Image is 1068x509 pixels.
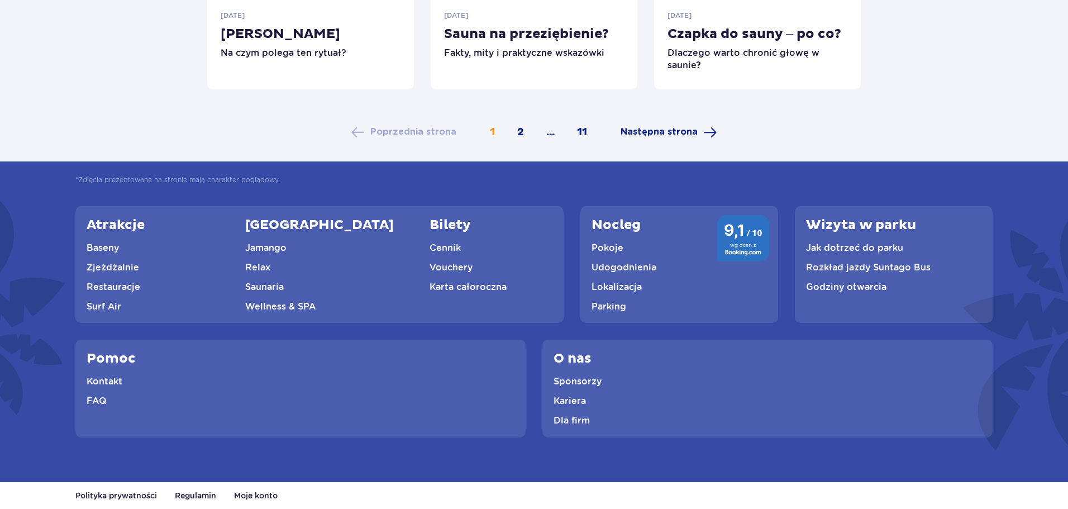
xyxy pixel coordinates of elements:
a: Polityka prywatności [75,491,157,500]
h6: Sauna na przeziębienie? [444,26,624,42]
a: Restauracje [87,282,140,292]
a: Moje konto [234,491,278,500]
div: Na czym polega ten rytuał? [221,47,401,59]
a: Parking [592,301,626,312]
a: 2 [509,126,532,139]
p: [DATE] [221,10,401,21]
p: Następna strona [621,127,698,137]
h6: Czapka do sauny – po co? [667,26,847,42]
h4: Wizyta w parku [806,217,916,234]
p: [DATE] [444,10,624,21]
a: Vouchery [430,262,473,273]
span: ... [538,126,563,139]
div: Fakty, mity i praktyczne wskazówki [444,47,624,59]
strong: 1 [481,126,503,139]
a: Zjeżdżalnie [87,262,139,273]
h4: O nas [554,351,592,367]
h4: Pomoc [87,351,136,367]
a: Surf Air [87,301,121,312]
a: Dla firm [554,415,590,426]
a: FAQ [87,396,107,406]
a: Saunaria [245,282,284,292]
a: Rozkład jazdy Suntago Bus [806,262,931,273]
p: [DATE] [667,10,847,21]
a: Regulamin [175,491,216,500]
img: Booking [717,215,769,261]
a: Relax [245,262,270,273]
h6: [PERSON_NAME] [221,26,401,42]
h4: [GEOGRAPHIC_DATA] [245,217,394,234]
a: Baseny [87,242,119,253]
a: Godziny otwarcia [806,282,886,292]
img: Następna strona [703,126,717,139]
a: Cennik [430,242,461,253]
a: Udogodnienia [592,262,656,273]
a: Jamango [245,242,287,253]
a: Sponsorzy [554,376,602,387]
a: Jak dotrzeć do parku [806,242,903,253]
a: Kontakt [87,376,122,387]
p: *Zdjęcia prezentowane na stronie mają charakter poglądowy. [75,176,280,184]
a: 11 [569,126,595,139]
a: Wellness & SPA [245,301,316,312]
a: Kariera [554,396,586,406]
h4: Bilety [430,217,471,234]
h4: Atrakcje [87,217,145,234]
a: Lokalizacja [592,282,642,292]
a: Pokoje [592,242,623,253]
a: Karta całoroczna [430,282,507,292]
a: Następna strona [612,126,726,139]
div: Dlaczego warto chronić głowę w saunie? [667,47,847,72]
h4: Nocleg [592,217,641,234]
